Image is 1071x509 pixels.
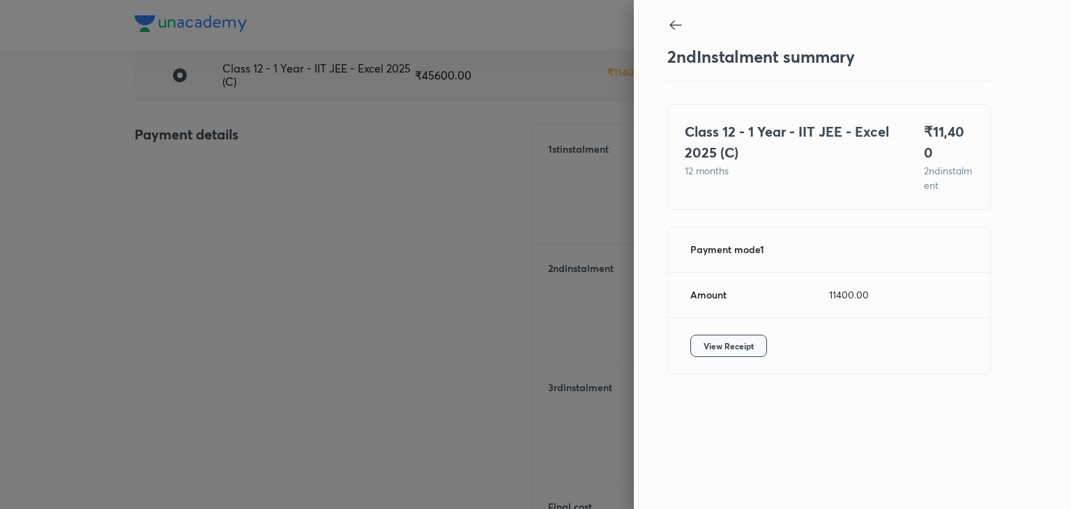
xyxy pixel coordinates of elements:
p: 2 nd instalment [924,163,973,192]
button: View Receipt [690,335,767,357]
div: Amount [690,289,829,301]
h4: Class 12 - 1 Year - IIT JEE - Excel 2025 (C) [685,121,890,163]
h4: ₹ 11,400 [924,121,973,163]
div: 11400.00 [829,289,968,301]
p: 12 months [685,163,890,178]
div: Payment mode 1 [690,244,829,255]
h3: 2 nd Instalment summary [667,47,855,67]
span: View Receipt [704,339,754,353]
